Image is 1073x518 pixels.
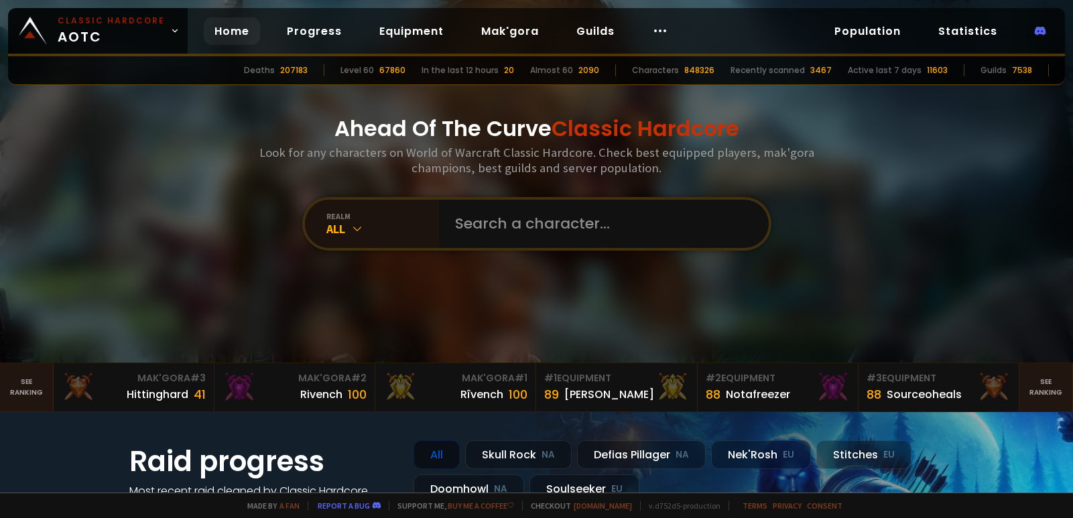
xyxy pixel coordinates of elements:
div: 100 [348,385,367,403]
input: Search a character... [447,200,753,248]
a: Seeranking [1019,363,1073,411]
a: Consent [807,501,842,511]
a: Mak'Gora#2Rivench100 [214,363,375,411]
a: Guilds [566,17,625,45]
a: a fan [279,501,300,511]
span: Checkout [522,501,632,511]
span: AOTC [58,15,165,47]
a: #1Equipment89[PERSON_NAME] [536,363,697,411]
div: Sourceoheals [887,386,962,403]
a: Equipment [369,17,454,45]
span: Made by [239,501,300,511]
span: # 1 [544,371,557,385]
span: Support me, [389,501,514,511]
div: realm [326,211,439,221]
div: Equipment [544,371,688,385]
div: 100 [509,385,527,403]
span: Classic Hardcore [552,113,739,143]
div: Characters [632,64,679,76]
div: 67860 [379,64,405,76]
div: Defias Pillager [577,440,706,469]
div: 7538 [1012,64,1032,76]
a: Mak'Gora#3Hittinghard41 [54,363,214,411]
div: 88 [867,385,881,403]
div: Skull Rock [465,440,572,469]
span: # 3 [190,371,206,385]
div: Mak'Gora [62,371,206,385]
div: Mak'Gora [223,371,367,385]
small: EU [783,448,794,462]
span: # 1 [515,371,527,385]
a: Report a bug [318,501,370,511]
div: All [414,440,460,469]
span: # 2 [351,371,367,385]
div: Rivench [300,386,342,403]
div: Guilds [981,64,1007,76]
div: In the last 12 hours [422,64,499,76]
h1: Ahead Of The Curve [334,113,739,145]
div: 89 [544,385,559,403]
a: [DOMAIN_NAME] [574,501,632,511]
div: Recently scanned [731,64,805,76]
span: # 2 [706,371,721,385]
div: 20 [504,64,514,76]
span: # 3 [867,371,882,385]
span: v. d752d5 - production [640,501,720,511]
div: 41 [194,385,206,403]
div: Notafreezer [726,386,790,403]
small: EU [611,482,623,496]
a: Statistics [928,17,1008,45]
small: NA [494,482,507,496]
a: Population [824,17,911,45]
a: Mak'gora [470,17,550,45]
div: Stitches [816,440,911,469]
div: Equipment [867,371,1011,385]
div: Level 60 [340,64,374,76]
div: Rîvench [460,386,503,403]
a: Terms [743,501,767,511]
div: 11603 [927,64,948,76]
div: Mak'Gora [383,371,527,385]
div: Soulseeker [529,474,639,503]
div: Deaths [244,64,275,76]
small: NA [542,448,555,462]
div: 88 [706,385,720,403]
h3: Look for any characters on World of Warcraft Classic Hardcore. Check best equipped players, mak'g... [254,145,820,176]
a: #3Equipment88Sourceoheals [859,363,1019,411]
div: 3467 [810,64,832,76]
small: Classic Hardcore [58,15,165,27]
a: Classic HardcoreAOTC [8,8,188,54]
div: 2090 [578,64,599,76]
small: NA [676,448,689,462]
div: Equipment [706,371,850,385]
div: Nek'Rosh [711,440,811,469]
div: Almost 60 [530,64,573,76]
div: Active last 7 days [848,64,922,76]
div: Hittinghard [127,386,188,403]
div: All [326,221,439,237]
a: Mak'Gora#1Rîvench100 [375,363,536,411]
small: EU [883,448,895,462]
a: #2Equipment88Notafreezer [698,363,859,411]
a: Privacy [773,501,802,511]
h1: Raid progress [129,440,397,482]
a: Progress [276,17,353,45]
div: Doomhowl [414,474,524,503]
a: Home [204,17,260,45]
div: [PERSON_NAME] [564,386,654,403]
div: 848326 [684,64,714,76]
a: Buy me a coffee [448,501,514,511]
div: 207183 [280,64,308,76]
h4: Most recent raid cleaned by Classic Hardcore guilds [129,482,397,516]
